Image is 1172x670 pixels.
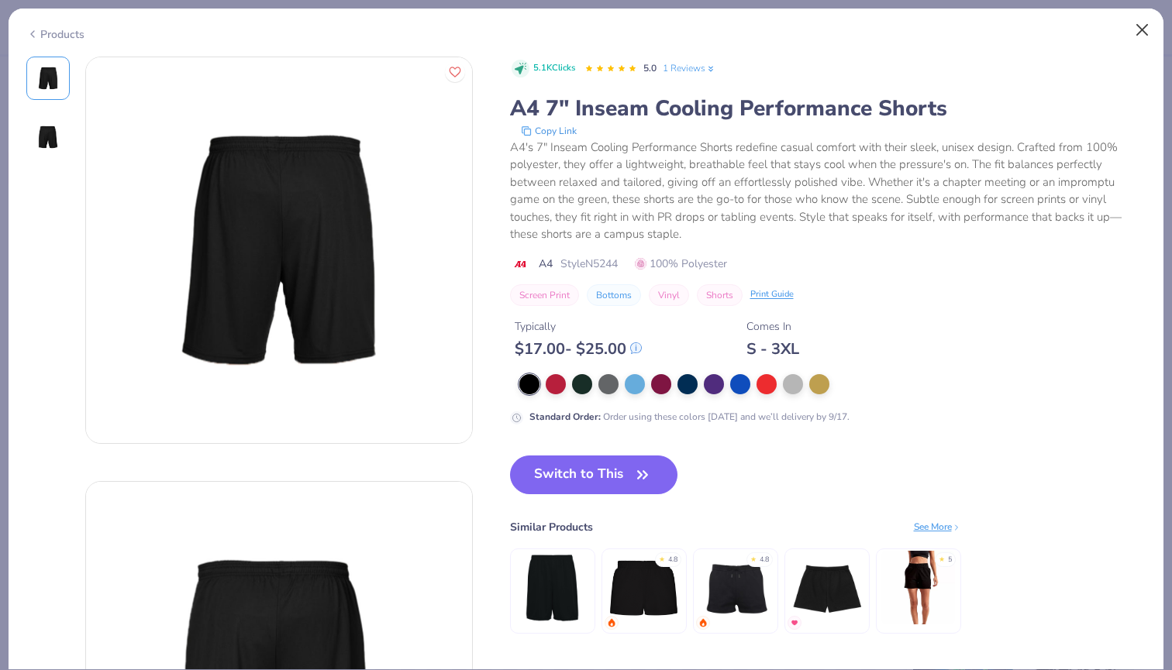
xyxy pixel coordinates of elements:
span: 5.1K Clicks [533,62,575,75]
img: Front [29,60,67,97]
span: 5.0 [643,62,657,74]
span: Style N5244 [560,256,618,272]
img: Fresh Prints Miami Heavyweight Shorts [607,551,681,624]
img: TriDri Ladies' Maria Jogger Short [881,551,955,624]
button: Switch to This [510,455,678,494]
button: copy to clipboard [516,123,581,139]
div: 4.8 [760,555,769,565]
div: Products [26,26,84,43]
img: trending.gif [698,618,708,627]
button: Vinyl [649,284,689,306]
button: Bottoms [587,284,641,306]
button: Screen Print [510,284,579,306]
img: Front [86,57,472,443]
div: Print Guide [750,288,794,301]
img: Augusta Sportswear Adult Octane Short [515,551,589,624]
img: brand logo [510,258,531,270]
strong: Standard Order : [529,411,601,423]
div: 5.0 Stars [584,57,637,81]
a: 1 Reviews [663,61,716,75]
div: 5 [948,555,952,565]
img: trending.gif [607,618,616,627]
button: Close [1128,15,1157,45]
button: Like [445,62,465,82]
div: Similar Products [510,519,593,535]
div: ★ [939,555,945,561]
div: $ 17.00 - $ 25.00 [515,339,642,359]
div: S - 3XL [746,339,799,359]
div: ★ [750,555,757,561]
img: Back [29,119,67,156]
span: 100% Polyester [635,256,727,272]
img: MostFav.gif [790,618,799,627]
div: A4's 7" Inseam Cooling Performance Shorts redefine casual comfort with their sleek, unisex design... [510,139,1146,243]
div: Order using these colors [DATE] and we’ll delivery by 9/17. [529,410,850,424]
div: A4 7" Inseam Cooling Performance Shorts [510,94,1146,123]
div: Comes In [746,318,799,335]
div: See More [914,520,961,534]
img: Bella + Canvas Ladies' Cutoff Sweat Short [790,551,863,624]
div: 4.8 [668,555,677,565]
span: A4 [539,256,553,272]
div: ★ [659,555,665,561]
button: Shorts [697,284,743,306]
div: Typically [515,318,642,335]
img: Fresh Prints Madison Shorts [698,551,772,624]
